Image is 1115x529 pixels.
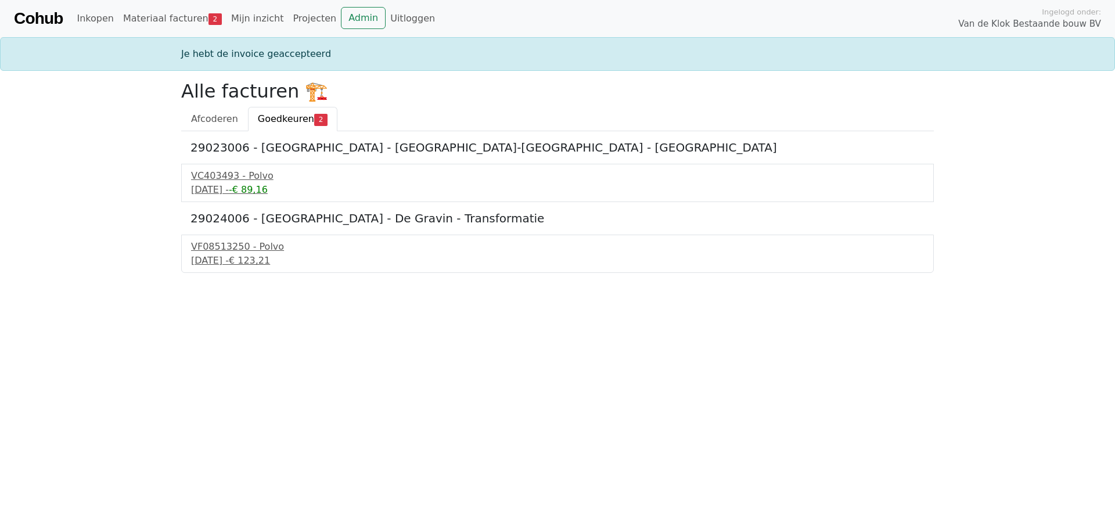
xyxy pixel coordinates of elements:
[191,254,924,268] div: [DATE] -
[72,7,118,30] a: Inkopen
[191,169,924,183] div: VC403493 - Polvo
[229,255,270,266] span: € 123,21
[258,113,314,124] span: Goedkeuren
[191,113,238,124] span: Afcoderen
[181,80,934,102] h2: Alle facturen 🏗️
[229,184,268,195] span: -€ 89,16
[226,7,289,30] a: Mijn inzicht
[958,17,1101,31] span: Van de Klok Bestaande bouw BV
[118,7,226,30] a: Materiaal facturen2
[1042,6,1101,17] span: Ingelogd onder:
[208,13,222,25] span: 2
[386,7,440,30] a: Uitloggen
[191,169,924,197] a: VC403493 - Polvo[DATE] --€ 89,16
[191,183,924,197] div: [DATE] -
[190,141,925,154] h5: 29023006 - [GEOGRAPHIC_DATA] - [GEOGRAPHIC_DATA]-[GEOGRAPHIC_DATA] - [GEOGRAPHIC_DATA]
[248,107,337,131] a: Goedkeuren2
[174,47,941,61] div: Je hebt de invoice geaccepteerd
[190,211,925,225] h5: 29024006 - [GEOGRAPHIC_DATA] - De Gravin - Transformatie
[191,240,924,254] div: VF08513250 - Polvo
[14,5,63,33] a: Cohub
[191,240,924,268] a: VF08513250 - Polvo[DATE] -€ 123,21
[288,7,341,30] a: Projecten
[341,7,386,29] a: Admin
[181,107,248,131] a: Afcoderen
[314,114,328,125] span: 2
